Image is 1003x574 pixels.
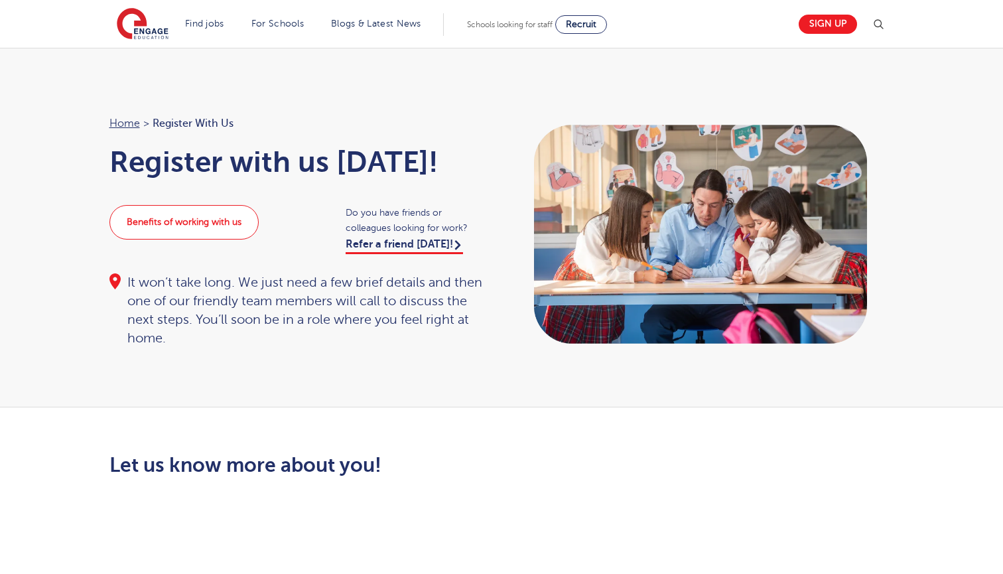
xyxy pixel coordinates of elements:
[117,8,168,41] img: Engage Education
[109,115,489,132] nav: breadcrumb
[109,145,489,179] h1: Register with us [DATE]!
[153,115,234,132] span: Register with us
[185,19,224,29] a: Find jobs
[109,205,259,240] a: Benefits of working with us
[346,205,488,236] span: Do you have friends or colleagues looking for work?
[331,19,421,29] a: Blogs & Latest News
[109,273,489,348] div: It won’t take long. We just need a few brief details and then one of our friendly team members wi...
[109,454,626,476] h2: Let us know more about you!
[109,117,140,129] a: Home
[346,238,463,254] a: Refer a friend [DATE]!
[467,20,553,29] span: Schools looking for staff
[251,19,304,29] a: For Schools
[566,19,596,29] span: Recruit
[555,15,607,34] a: Recruit
[143,117,149,129] span: >
[799,15,857,34] a: Sign up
